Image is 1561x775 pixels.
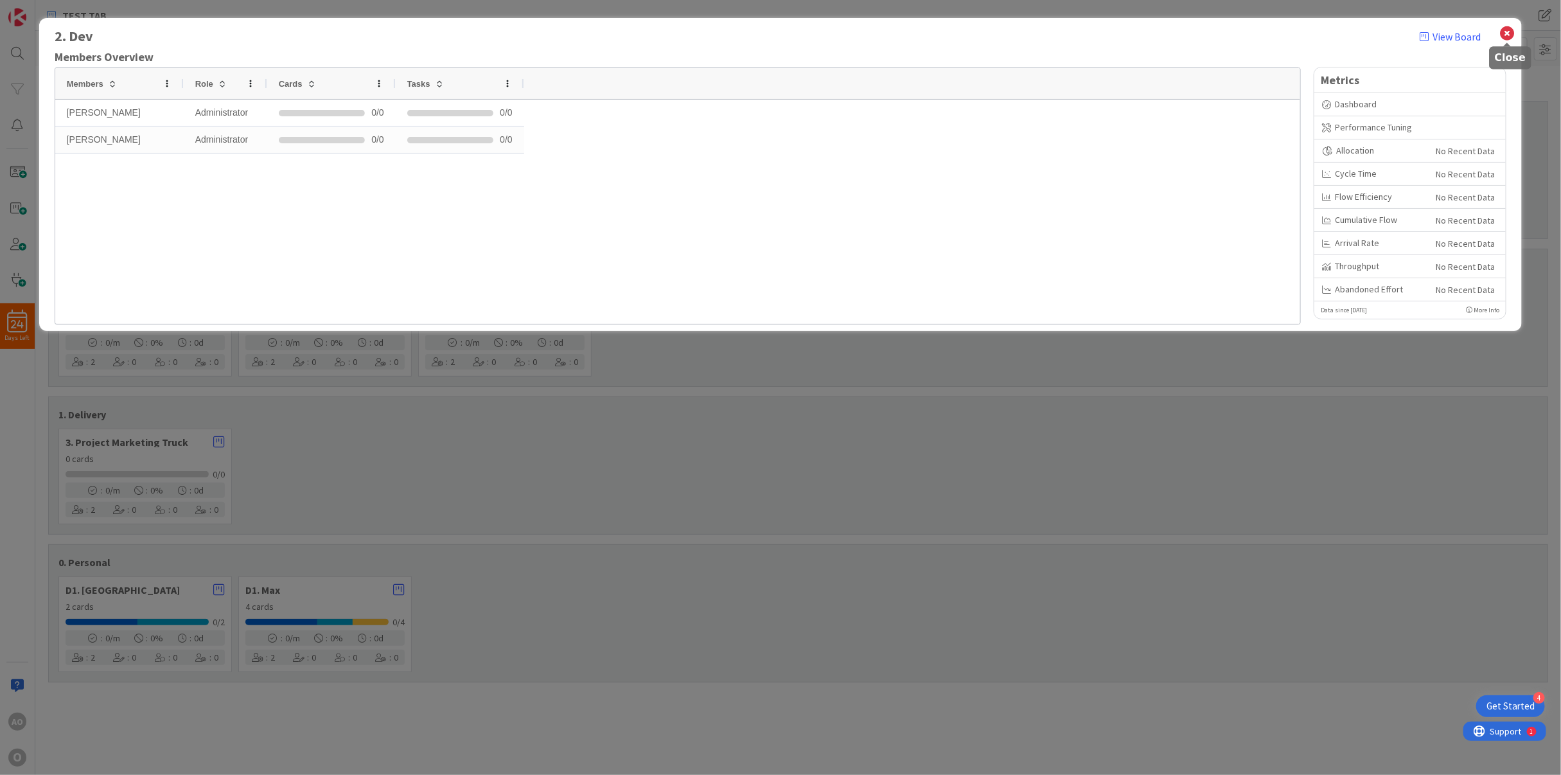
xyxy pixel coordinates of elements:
div: Allocation [1322,144,1426,157]
div: Get Started [1486,700,1535,713]
div: 0/0 [371,100,384,125]
span: Role [195,79,213,89]
div: 4 [1533,692,1545,704]
div: 0/0 [371,127,384,152]
span: 0 / 0 [500,100,512,125]
div: No Recent Data [1436,236,1495,251]
div: Throughput [1322,260,1426,273]
div: No Recent Data [1436,167,1495,181]
div: No Recent Data [1436,260,1495,274]
div: Administrator [184,127,267,153]
span: Cards [279,79,303,89]
div: [PERSON_NAME] [55,100,184,126]
div: No Recent Data [1436,283,1495,297]
div: Cycle Time [1322,167,1426,181]
h2: Members Overview [55,51,1301,64]
div: 1 [67,5,70,15]
b: 2. Dev [55,28,1420,44]
div: Dashboard [1322,98,1498,111]
a: View Board [1420,29,1481,44]
div: No Recent Data [1436,213,1495,227]
div: Arrival Rate [1322,236,1426,250]
span: Tasks [407,79,430,89]
div: Performance Tuning [1322,121,1498,134]
p: More Info [1466,305,1499,315]
h5: Close [1495,51,1526,64]
div: No Recent Data [1436,144,1495,158]
div: Cumulative Flow [1322,213,1426,227]
div: Abandoned Effort [1322,283,1426,296]
div: Flow Efficiency [1322,190,1426,204]
div: [PERSON_NAME] [55,127,184,153]
div: Administrator [184,100,267,126]
p: Data since [DATE] [1321,305,1367,315]
span: Support [27,2,58,17]
span: Metrics [1321,71,1499,89]
div: Open Get Started checklist, remaining modules: 4 [1476,695,1545,717]
div: No Recent Data [1436,190,1495,204]
span: 0 / 0 [500,127,512,152]
span: Members [67,79,103,89]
